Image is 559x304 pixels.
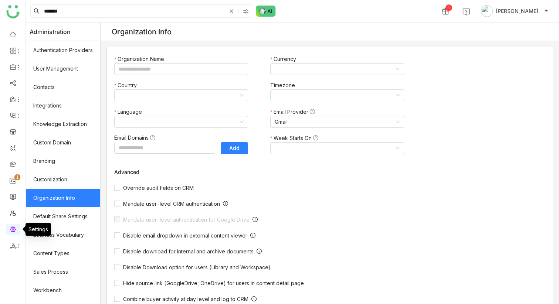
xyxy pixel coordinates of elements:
[26,115,100,133] a: Knowledge Extraction
[114,169,411,175] div: Advanced
[30,23,71,41] span: Administration
[114,134,159,142] label: Email Domains
[120,264,274,270] span: Disable Download option for users (Library and Workspace)
[120,296,251,302] span: Combine buyer activity at day level and log to CRM
[270,108,319,116] label: Email Provider
[16,174,19,181] p: 1
[270,134,322,142] label: Week Starts On
[114,108,146,116] label: Language
[26,207,100,226] a: Default Share Settings
[26,78,100,96] a: Contacts
[120,232,250,239] span: Disable email dropdown in external content viewer
[120,280,307,286] span: Hide source link (GoogleDrive, OneDrive) for users in content detail page
[480,5,550,17] button: [PERSON_NAME]
[26,170,100,189] a: Customization
[120,201,223,207] span: Mandate user-level CRM authentication
[6,5,20,18] img: logo
[256,6,276,17] img: ask-buddy-normal.svg
[496,7,538,15] span: [PERSON_NAME]
[26,244,100,263] a: Content Types
[114,55,168,63] label: Organization Name
[26,223,51,236] div: Settings
[221,142,248,154] button: Add
[270,81,299,89] label: Timezone
[26,226,100,244] a: Business Vocabulary
[26,96,100,115] a: Integrations
[114,81,140,89] label: Country
[26,41,100,59] a: Authentication Providers
[26,59,100,78] a: User Management
[26,263,100,281] a: Sales Process
[120,248,257,255] span: Disable download for internal and archive documents
[243,8,249,14] img: search-type.svg
[26,133,100,152] a: Custom Domain
[26,281,100,300] a: Workbench
[270,55,300,63] label: Currency
[14,174,20,180] nz-badge-sup: 1
[120,216,253,223] span: Mandate user-level authentication for Google Drive
[229,144,240,152] span: Add
[445,4,452,11] div: 1
[120,185,197,191] span: Override audit fields on CRM
[26,152,100,170] a: Branding
[463,8,470,16] img: help.svg
[26,189,100,207] a: Organization Info
[112,27,172,36] div: Organization Info
[275,116,400,127] nz-select-item: Gmail
[481,5,493,17] img: avatar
